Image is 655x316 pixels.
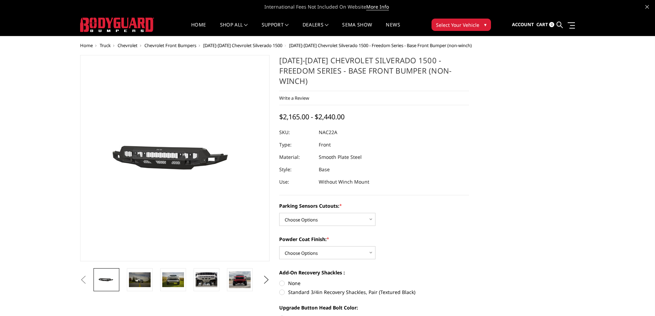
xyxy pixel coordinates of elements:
button: Next [261,275,271,285]
button: Previous [78,275,89,285]
a: News [386,22,400,36]
span: [DATE]-[DATE] Chevrolet Silverado 1500 - Freedom Series - Base Front Bumper (non-winch) [289,42,472,48]
a: Chevrolet [118,42,138,48]
a: Support [262,22,289,36]
img: 2022-2025 Chevrolet Silverado 1500 - Freedom Series - Base Front Bumper (non-winch) [229,271,251,288]
a: Account [512,15,534,34]
h1: [DATE]-[DATE] Chevrolet Silverado 1500 - Freedom Series - Base Front Bumper (non-winch) [279,55,469,91]
dd: Front [319,139,331,151]
a: 2022-2025 Chevrolet Silverado 1500 - Freedom Series - Base Front Bumper (non-winch) [80,55,270,261]
span: Select Your Vehicle [436,21,479,29]
dd: Base [319,163,330,176]
dd: Smooth Plate Steel [319,151,362,163]
label: Upgrade Button Head Bolt Color: [279,304,469,311]
dt: Use: [279,176,314,188]
img: 2022-2025 Chevrolet Silverado 1500 - Freedom Series - Base Front Bumper (non-winch) [196,272,217,287]
a: Truck [100,42,111,48]
a: [DATE]-[DATE] Chevrolet Silverado 1500 [203,42,282,48]
a: SEMA Show [342,22,372,36]
img: 2022-2025 Chevrolet Silverado 1500 - Freedom Series - Base Front Bumper (non-winch) [162,272,184,287]
a: shop all [220,22,248,36]
button: Select Your Vehicle [432,19,491,31]
dt: Style: [279,163,314,176]
dd: NAC22A [319,126,337,139]
dd: Without Winch Mount [319,176,369,188]
a: More Info [366,3,389,10]
span: Cart [536,21,548,28]
label: None [279,280,469,287]
dt: Type: [279,139,314,151]
a: Cart 0 [536,15,554,34]
label: Parking Sensors Cutouts: [279,202,469,209]
label: Powder Coat Finish: [279,236,469,243]
span: Account [512,21,534,28]
img: BODYGUARD BUMPERS [80,18,154,32]
a: Home [80,42,93,48]
label: Standard 3/4in Recovery Shackles, Pair (Textured Black) [279,288,469,296]
span: $2,165.00 - $2,440.00 [279,112,345,121]
dt: SKU: [279,126,314,139]
span: 0 [549,22,554,27]
img: 2022-2025 Chevrolet Silverado 1500 - Freedom Series - Base Front Bumper (non-winch) [129,272,151,287]
label: Add-On Recovery Shackles : [279,269,469,276]
a: Write a Review [279,95,309,101]
span: ▾ [484,21,487,28]
a: Chevrolet Front Bumpers [144,42,196,48]
dt: Material: [279,151,314,163]
a: Dealers [303,22,329,36]
a: Home [191,22,206,36]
